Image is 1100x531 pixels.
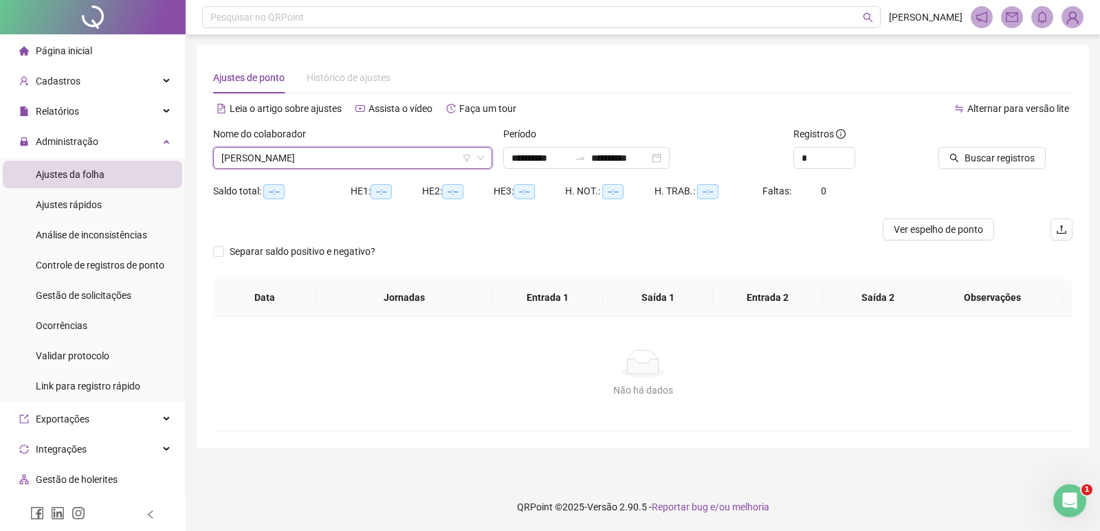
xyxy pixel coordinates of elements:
span: Cadastros [36,76,80,87]
span: --:-- [697,184,718,199]
span: info-circle [836,129,846,139]
span: Administração [36,136,98,147]
span: export [19,414,29,424]
span: file-text [217,104,226,113]
span: left [146,510,155,519]
th: Observações [923,279,1062,317]
span: Alternar para versão lite [967,103,1069,114]
span: Validar protocolo [36,350,109,361]
span: Gestão de solicitações [36,290,131,301]
div: HE 1: [351,183,422,199]
span: Observações [934,290,1051,305]
span: Ver espelho de ponto [894,222,983,237]
span: Ajustes da folha [36,169,104,180]
button: Ver espelho de ponto [883,218,994,240]
span: linkedin [51,506,65,520]
span: Histórico de ajustes [307,72,390,83]
th: Data [213,279,316,317]
span: instagram [71,506,85,520]
span: Separar saldo positivo e negativo? [224,244,381,259]
span: user-add [19,76,29,86]
span: Reportar bug e/ou melhoria [652,501,769,512]
span: Buscar registros [965,150,1035,166]
span: filter [463,154,471,162]
span: search [949,153,959,163]
span: Leia o artigo sobre ajustes [230,103,342,114]
div: H. TRAB.: [654,183,762,199]
span: Gestão de holerites [36,474,118,485]
iframe: Intercom live chat [1053,484,1086,517]
img: 89171 [1062,7,1083,27]
th: Saída 1 [603,279,713,317]
th: Jornadas [316,279,493,317]
span: apartment [19,475,29,484]
th: Entrada 1 [493,279,603,317]
span: --:-- [263,184,285,199]
span: sync [19,444,29,454]
span: Assista o vídeo [368,103,432,114]
th: Saída 2 [823,279,933,317]
span: history [446,104,456,113]
span: bell [1036,11,1048,23]
span: Exportações [36,414,89,425]
div: HE 3: [494,183,565,199]
span: Página inicial [36,45,92,56]
div: Não há dados [230,383,1056,398]
span: --:-- [602,184,624,199]
th: Entrada 2 [713,279,823,317]
span: facebook [30,506,44,520]
span: file [19,106,29,116]
label: Nome do colaborador [213,126,315,142]
span: Registros [793,126,846,142]
span: Versão [587,501,617,512]
span: upload [1056,224,1067,235]
span: [PERSON_NAME] [889,10,962,25]
span: Faltas: [762,185,793,196]
span: Relatórios [36,106,79,117]
span: to [575,152,586,163]
label: Período [503,126,545,142]
span: home [19,46,29,56]
span: mail [1006,11,1018,23]
span: Integrações [36,444,87,455]
div: HE 2: [422,183,494,199]
span: swap-right [575,152,586,163]
span: Análise de inconsistências [36,229,147,240]
div: Saldo total: [213,183,351,199]
span: --:-- [371,184,392,199]
span: Faça um tour [459,103,516,114]
span: --:-- [514,184,535,199]
div: H. NOT.: [565,183,654,199]
span: Ocorrências [36,320,87,331]
span: 1 [1081,484,1092,495]
span: youtube [355,104,365,113]
span: --:-- [442,184,463,199]
span: Link para registro rápido [36,381,140,392]
span: lock [19,137,29,146]
span: down [476,154,485,162]
span: Ajustes de ponto [213,72,285,83]
button: Buscar registros [938,147,1046,169]
span: 0 [821,185,826,196]
span: search [863,12,873,23]
span: Controle de registros de ponto [36,260,164,271]
footer: QRPoint © 2025 - 2.90.5 - [186,483,1100,531]
span: swap [954,104,964,113]
span: notification [976,11,988,23]
span: FILIPE CARVALHO PASSOS [221,148,484,168]
span: Ajustes rápidos [36,199,102,210]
